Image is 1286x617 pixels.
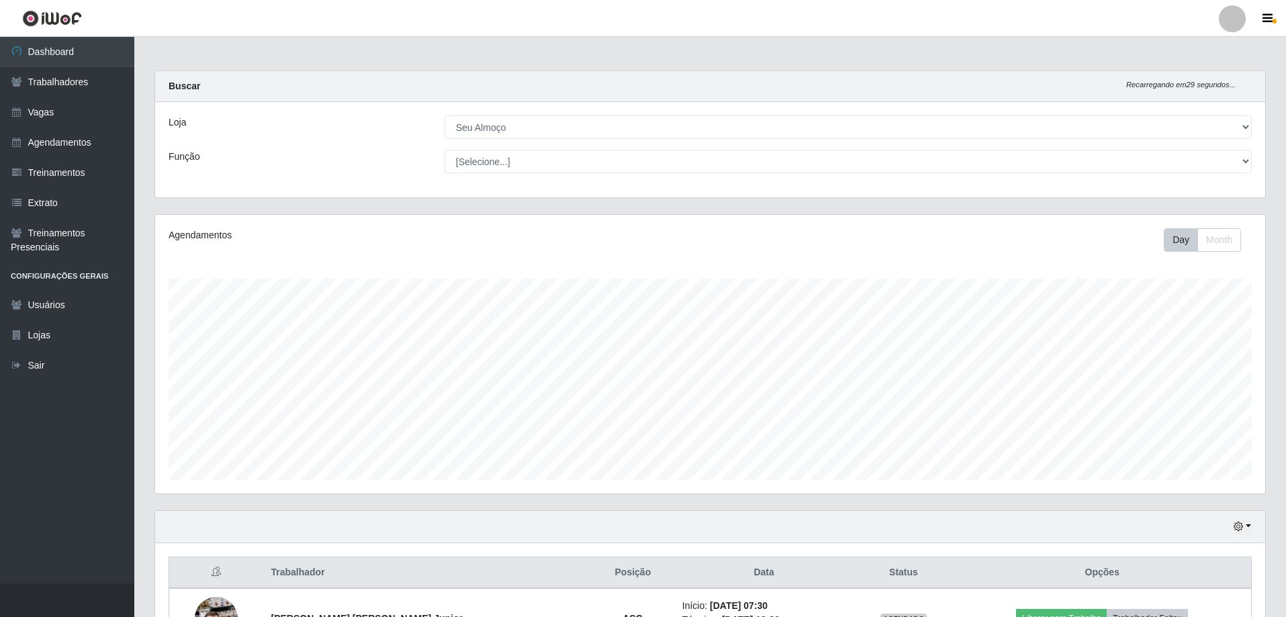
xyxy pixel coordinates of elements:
[169,115,186,130] label: Loja
[854,557,953,589] th: Status
[1197,228,1241,252] button: Month
[1126,81,1236,89] i: Recarregando em 29 segundos...
[22,10,82,27] img: CoreUI Logo
[1164,228,1198,252] button: Day
[169,81,200,91] strong: Buscar
[674,557,854,589] th: Data
[710,600,768,611] time: [DATE] 07:30
[263,557,591,589] th: Trabalhador
[954,557,1252,589] th: Opções
[1164,228,1241,252] div: First group
[592,557,674,589] th: Posição
[682,599,846,613] li: Início:
[169,228,608,242] div: Agendamentos
[1164,228,1252,252] div: Toolbar with button groups
[169,150,200,164] label: Função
